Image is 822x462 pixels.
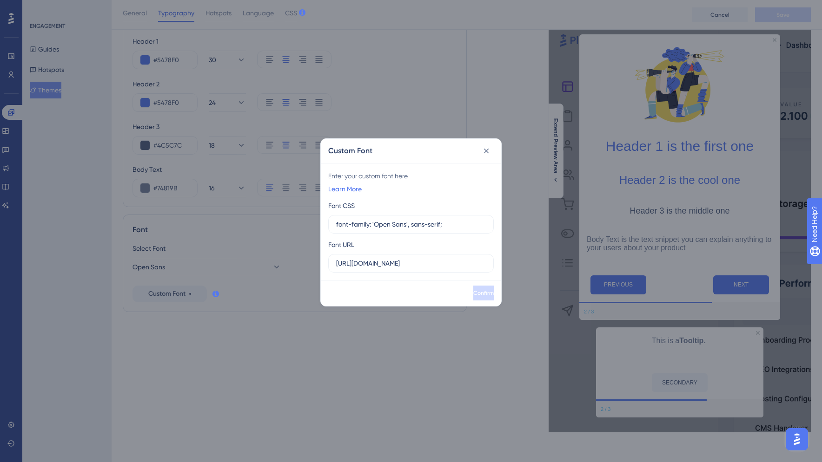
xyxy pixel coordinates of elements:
a: Learn More [328,183,362,195]
div: Font CSS [328,200,355,211]
span: Need Help? [22,2,58,13]
h2: Custom Font [328,145,372,156]
input: font-family: 'Roboto', sans-serif; [336,219,486,229]
span: Confirm [473,289,494,297]
div: Font URL [328,239,354,250]
div: Enter your custom font here. [328,170,494,182]
input: https://fonts.googleapis.com/css2?family=Roboto:wght@400;500;600 [336,258,486,268]
iframe: UserGuiding AI Assistant Launcher [783,425,811,453]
